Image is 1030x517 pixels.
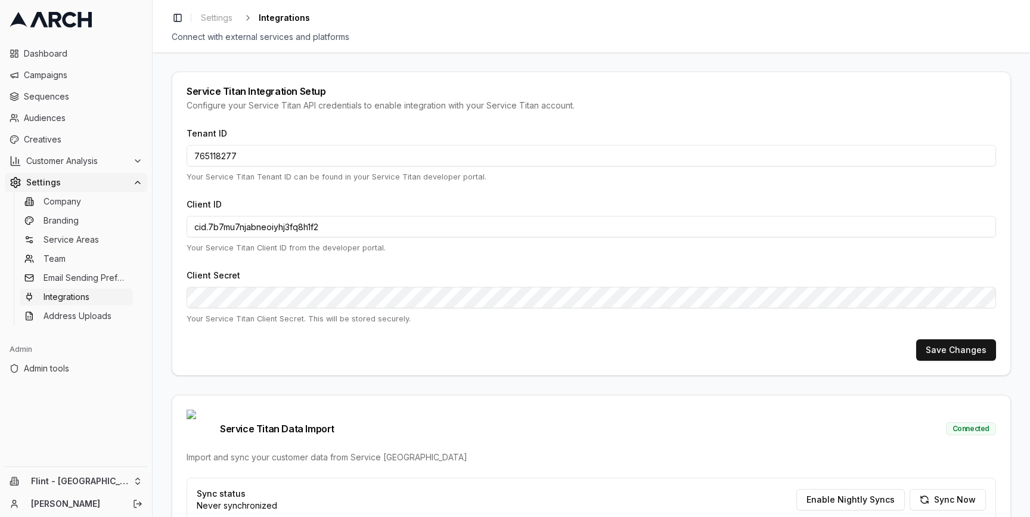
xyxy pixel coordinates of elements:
[197,488,277,500] p: Sync status
[196,10,310,26] nav: breadcrumb
[201,12,232,24] span: Settings
[187,410,215,448] img: Service Titan logo
[5,472,147,491] button: Flint - [GEOGRAPHIC_DATA], Heating, Air & Electric
[187,313,996,324] p: Your Service Titan Client Secret. This will be stored securely.
[187,451,996,463] div: Import and sync your customer data from Service [GEOGRAPHIC_DATA]
[196,10,237,26] a: Settings
[24,91,142,103] span: Sequences
[20,289,133,305] a: Integrations
[31,476,128,487] span: Flint - [GEOGRAPHIC_DATA], Heating, Air & Electric
[20,250,133,267] a: Team
[187,410,334,448] span: Service Titan Data Import
[44,234,99,246] span: Service Areas
[5,340,147,359] div: Admin
[187,145,996,166] input: Enter your Tenant ID
[946,422,996,435] div: Connected
[24,48,142,60] span: Dashboard
[44,310,111,322] span: Address Uploads
[20,212,133,229] a: Branding
[24,363,142,374] span: Admin tools
[187,86,996,96] div: Service Titan Integration Setup
[187,216,996,237] input: Enter your Client ID
[31,498,120,510] a: [PERSON_NAME]
[5,173,147,192] button: Settings
[5,44,147,63] a: Dashboard
[5,87,147,106] a: Sequences
[5,359,147,378] a: Admin tools
[916,339,996,361] button: Save Changes
[44,272,128,284] span: Email Sending Preferences
[187,128,227,138] label: Tenant ID
[26,155,128,167] span: Customer Analysis
[129,496,146,512] button: Log out
[187,100,996,112] div: Configure your Service Titan API credentials to enable integration with your Service Titan account.
[44,291,89,303] span: Integrations
[187,270,240,280] label: Client Secret
[20,231,133,248] a: Service Areas
[44,253,66,265] span: Team
[20,193,133,210] a: Company
[5,66,147,85] a: Campaigns
[24,69,142,81] span: Campaigns
[24,112,142,124] span: Audiences
[26,177,128,188] span: Settings
[24,134,142,145] span: Creatives
[910,489,986,510] button: Sync Now
[44,196,81,208] span: Company
[796,489,905,510] button: Enable Nightly Syncs
[20,270,133,286] a: Email Sending Preferences
[172,31,1011,43] div: Connect with external services and platforms
[187,171,996,182] p: Your Service Titan Tenant ID can be found in your Service Titan developer portal.
[5,151,147,171] button: Customer Analysis
[20,308,133,324] a: Address Uploads
[259,12,310,24] span: Integrations
[5,130,147,149] a: Creatives
[187,199,222,209] label: Client ID
[187,242,996,253] p: Your Service Titan Client ID from the developer portal.
[44,215,79,227] span: Branding
[5,109,147,128] a: Audiences
[197,500,277,512] p: Never synchronized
